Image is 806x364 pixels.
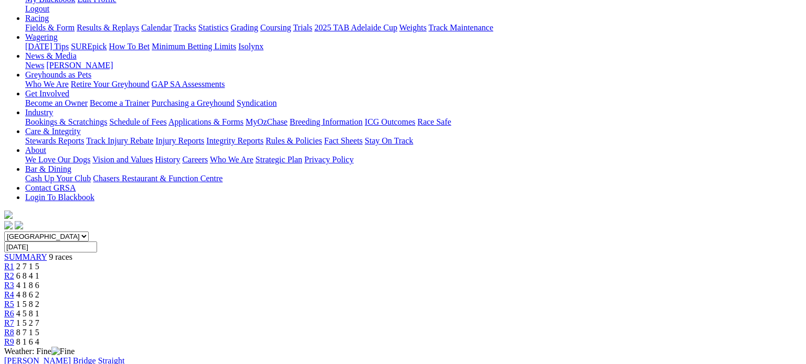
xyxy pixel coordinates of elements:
a: Vision and Values [92,155,153,164]
a: Careers [182,155,208,164]
a: Fields & Form [25,23,75,32]
div: Care & Integrity [25,136,794,146]
a: Statistics [198,23,229,32]
a: Bar & Dining [25,164,71,173]
a: News [25,61,44,70]
span: 6 8 4 1 [16,271,39,280]
a: Who We Are [210,155,253,164]
a: About [25,146,46,155]
div: Racing [25,23,794,32]
a: Strategic Plan [256,155,302,164]
a: Applications & Forms [168,117,243,126]
a: [DATE] Tips [25,42,69,51]
a: Minimum Betting Limits [152,42,236,51]
a: Results & Replays [77,23,139,32]
img: facebook.svg [4,221,13,229]
a: Bookings & Scratchings [25,117,107,126]
a: R5 [4,300,14,308]
span: 4 1 8 6 [16,281,39,290]
a: Fact Sheets [324,136,363,145]
span: 9 races [49,252,72,261]
div: Bar & Dining [25,174,794,183]
a: Purchasing a Greyhound [152,98,235,107]
a: [PERSON_NAME] [46,61,113,70]
div: News & Media [25,61,794,70]
a: Privacy Policy [304,155,354,164]
a: R6 [4,309,14,318]
a: Stay On Track [365,136,413,145]
a: Weights [399,23,427,32]
span: 8 1 6 4 [16,337,39,346]
a: R2 [4,271,14,280]
input: Select date [4,241,97,252]
a: Get Involved [25,89,69,98]
div: Wagering [25,42,794,51]
a: MyOzChase [246,117,288,126]
a: Stewards Reports [25,136,84,145]
a: Schedule of Fees [109,117,166,126]
span: 1 5 8 2 [16,300,39,308]
a: Tracks [174,23,196,32]
a: Retire Your Greyhound [71,80,150,89]
a: Integrity Reports [206,136,263,145]
a: 2025 TAB Adelaide Cup [314,23,397,32]
a: Chasers Restaurant & Function Centre [93,174,222,183]
a: How To Bet [109,42,150,51]
a: Login To Blackbook [25,193,94,202]
a: Become a Trainer [90,98,150,107]
a: Contact GRSA [25,183,76,192]
a: News & Media [25,51,77,60]
a: SUREpick [71,42,107,51]
a: Breeding Information [290,117,363,126]
a: ICG Outcomes [365,117,415,126]
a: Track Maintenance [429,23,493,32]
a: Race Safe [417,117,451,126]
a: R7 [4,318,14,327]
a: R4 [4,290,14,299]
div: Industry [25,117,794,127]
a: Coursing [260,23,291,32]
span: 4 8 6 2 [16,290,39,299]
a: R1 [4,262,14,271]
a: Who We Are [25,80,69,89]
span: 4 5 8 1 [16,309,39,318]
a: Industry [25,108,53,117]
span: 2 7 1 5 [16,262,39,271]
img: twitter.svg [15,221,23,229]
div: Greyhounds as Pets [25,80,794,89]
a: Track Injury Rebate [86,136,153,145]
div: About [25,155,794,164]
img: logo-grsa-white.png [4,211,13,219]
a: Isolynx [238,42,263,51]
img: Fine [51,347,75,356]
a: R8 [4,328,14,337]
a: Calendar [141,23,172,32]
a: R9 [4,337,14,346]
a: Cash Up Your Club [25,174,91,183]
a: Wagering [25,32,58,41]
a: Injury Reports [155,136,204,145]
a: Grading [231,23,258,32]
a: We Love Our Dogs [25,155,90,164]
a: Logout [25,4,49,13]
span: Weather: Fine [4,347,75,356]
a: Become an Owner [25,98,88,107]
a: SUMMARY [4,252,47,261]
a: Rules & Policies [266,136,322,145]
span: 8 7 1 5 [16,328,39,337]
a: Syndication [237,98,277,107]
a: Racing [25,14,49,23]
a: R3 [4,281,14,290]
span: 1 5 2 7 [16,318,39,327]
a: GAP SA Assessments [152,80,225,89]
